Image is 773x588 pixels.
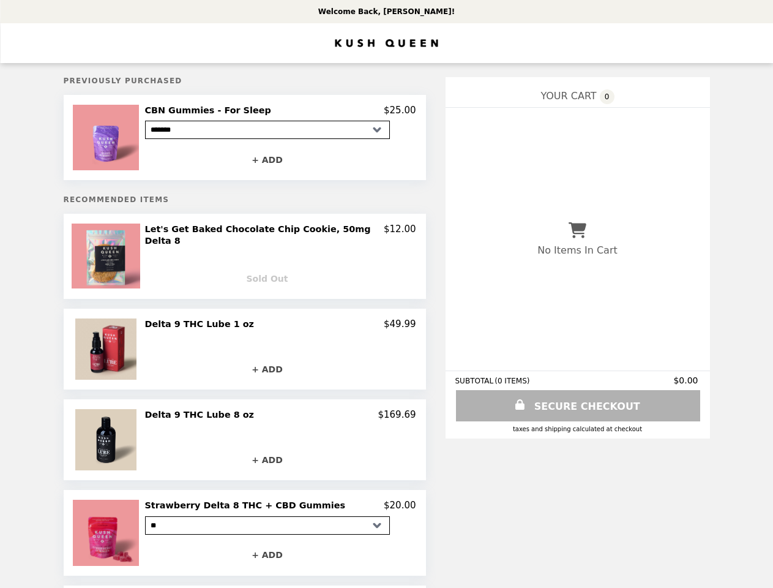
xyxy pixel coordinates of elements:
span: $0.00 [673,375,700,385]
h2: Strawberry Delta 8 THC + CBD Gummies [145,500,351,511]
button: + ADD [145,449,390,470]
select: Select a product variant [145,516,390,535]
p: $20.00 [384,500,416,511]
button: + ADD [145,545,390,566]
h5: Previously Purchased [64,77,426,85]
p: $49.99 [384,318,416,330]
p: $169.69 [378,409,416,420]
img: CBN Gummies - For Sleep [73,105,141,170]
p: No Items In Cart [537,244,617,256]
h2: Let's Get Baked Chocolate Chip Cookie, 50mg Delta 8 [145,224,384,246]
select: Select a product variant [145,121,390,139]
span: YOUR CART [540,90,596,102]
p: $12.00 [384,224,416,246]
img: Strawberry Delta 8 THC + CBD Gummies [73,500,141,565]
div: Taxes and Shipping calculated at checkout [455,426,700,432]
h2: Delta 9 THC Lube 8 oz [145,409,259,420]
span: SUBTOTAL [455,377,495,385]
span: 0 [600,89,614,104]
p: Welcome Back, [PERSON_NAME]! [318,7,455,16]
img: Delta 9 THC Lube 8 oz [75,409,140,470]
button: + ADD [145,358,390,380]
h2: Delta 9 THC Lube 1 oz [145,318,259,330]
img: Let's Get Baked Chocolate Chip Cookie, 50mg Delta 8 [72,224,143,288]
img: Brand Logo [335,31,438,56]
button: + ADD [145,149,390,170]
p: $25.00 [384,105,416,116]
img: Delta 9 THC Lube 1 oz [75,318,140,380]
h5: Recommended Items [64,195,426,204]
h2: CBN Gummies - For Sleep [145,105,276,116]
span: ( 0 ITEMS ) [495,377,529,385]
